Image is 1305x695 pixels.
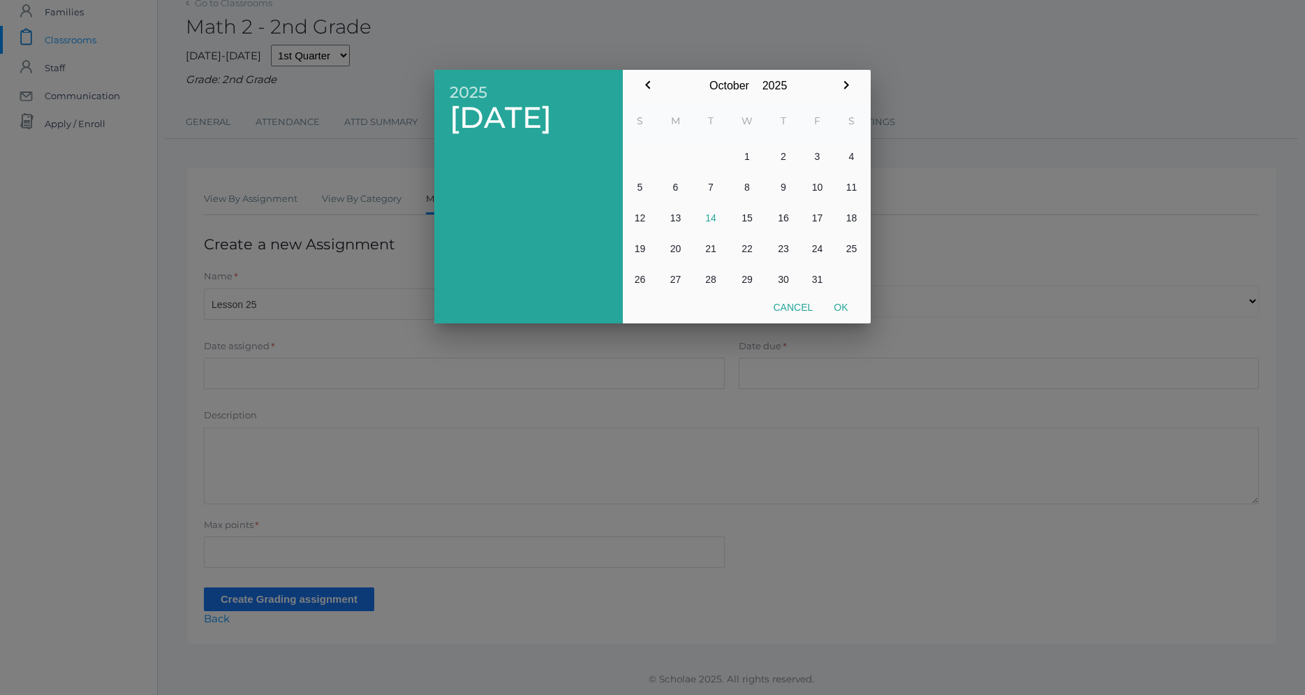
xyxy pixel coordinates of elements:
span: 2025 [450,84,607,101]
span: [DATE] [450,101,607,134]
button: 27 [657,264,694,295]
button: 30 [767,264,800,295]
button: 12 [623,203,657,233]
button: 2 [767,141,800,172]
button: Ok [823,295,858,320]
button: 5 [623,172,657,203]
button: 22 [728,233,767,264]
button: 8 [728,172,767,203]
abbr: Sunday [637,115,643,127]
abbr: Wednesday [742,115,753,127]
button: 31 [800,264,834,295]
button: 10 [800,172,834,203]
button: 15 [728,203,767,233]
button: 18 [834,203,869,233]
button: 19 [623,233,657,264]
button: 28 [694,264,728,295]
button: 25 [834,233,869,264]
abbr: Tuesday [708,115,714,127]
button: 17 [800,203,834,233]
button: 6 [657,172,694,203]
abbr: Monday [671,115,680,127]
button: 9 [767,172,800,203]
abbr: Thursday [781,115,786,127]
abbr: Saturday [848,115,855,127]
button: 13 [657,203,694,233]
button: 24 [800,233,834,264]
button: 26 [623,264,657,295]
button: 29 [728,264,767,295]
button: Cancel [762,295,823,320]
button: 3 [800,141,834,172]
button: 21 [694,233,728,264]
button: 20 [657,233,694,264]
button: 23 [767,233,800,264]
button: 4 [834,141,869,172]
button: 14 [694,203,728,233]
button: 11 [834,172,869,203]
button: 16 [767,203,800,233]
button: 7 [694,172,728,203]
abbr: Friday [814,115,820,127]
button: 1 [728,141,767,172]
